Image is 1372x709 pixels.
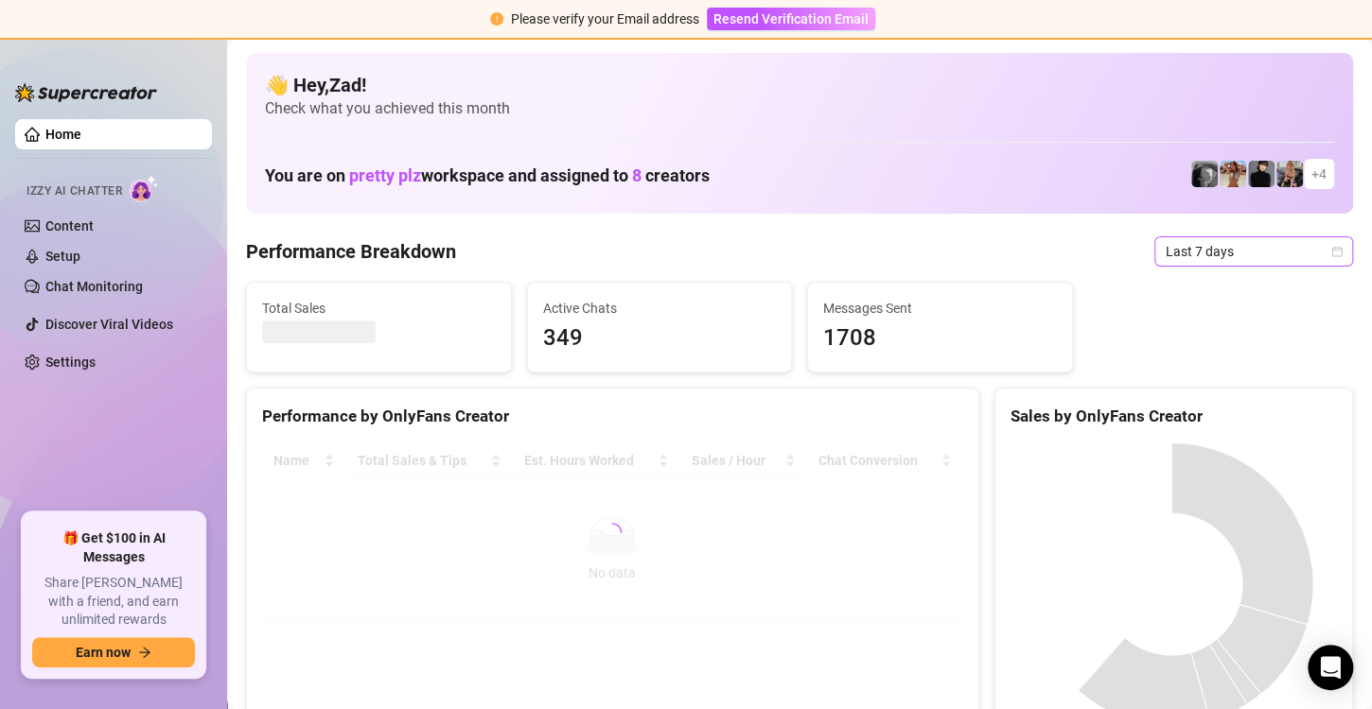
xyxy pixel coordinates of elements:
[45,279,143,294] a: Chat Monitoring
[45,317,173,332] a: Discover Viral Videos
[32,529,195,566] span: 🎁 Get $100 in AI Messages
[26,182,122,200] span: Izzy AI Chatter
[1331,246,1343,257] span: calendar
[713,11,869,26] span: Resend Verification Email
[1248,161,1275,187] img: Camille
[265,72,1334,98] h4: 👋 Hey, Zad !
[543,320,777,356] span: 349
[1276,161,1303,187] img: Violet
[262,298,496,319] span: Total Sales
[632,165,642,185] span: 8
[823,320,1057,356] span: 1708
[45,249,80,264] a: Setup
[603,523,622,542] span: loading
[32,637,195,667] button: Earn nowarrow-right
[246,238,456,265] h4: Performance Breakdown
[1311,164,1327,184] span: + 4
[1166,237,1342,266] span: Last 7 days
[45,354,96,370] a: Settings
[1191,161,1218,187] img: Amber
[349,165,421,185] span: pretty plz
[707,8,875,30] button: Resend Verification Email
[45,218,94,233] a: Content
[1011,404,1337,429] div: Sales by OnlyFans Creator
[15,83,157,102] img: logo-BBDzfeDw.svg
[265,98,1334,119] span: Check what you achieved this month
[265,165,710,186] h1: You are on workspace and assigned to creators
[32,574,195,630] span: Share [PERSON_NAME] with a friend, and earn unlimited rewards
[490,12,503,26] span: exclamation-circle
[76,645,131,660] span: Earn now
[511,9,699,29] div: Please verify your Email address
[823,298,1057,319] span: Messages Sent
[1308,645,1353,690] div: Open Intercom Messenger
[262,404,963,429] div: Performance by OnlyFans Creator
[1220,161,1246,187] img: Amber
[45,127,81,142] a: Home
[138,646,151,659] span: arrow-right
[543,298,777,319] span: Active Chats
[130,175,159,202] img: AI Chatter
